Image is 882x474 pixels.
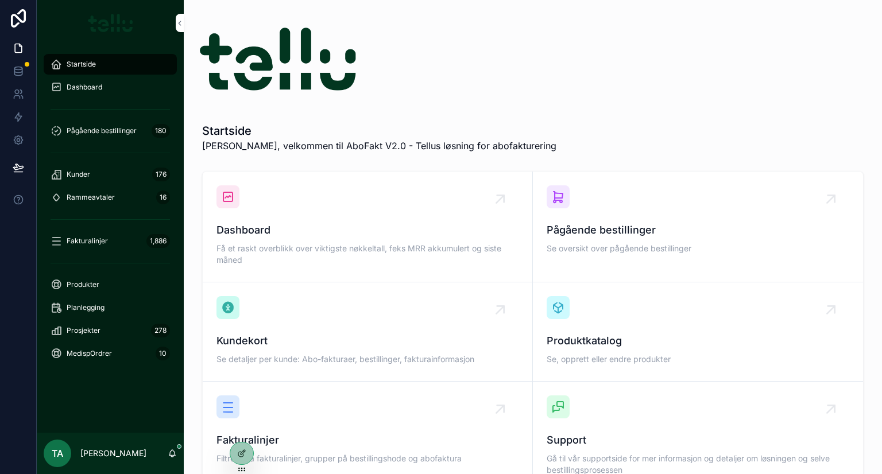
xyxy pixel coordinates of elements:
span: Fakturalinjer [67,236,108,246]
div: 16 [156,191,170,204]
a: Kunder176 [44,164,177,185]
a: Pågående bestillingerSe oversikt over pågående bestillinger [533,172,863,282]
span: Se, opprett eller endre produkter [547,353,849,365]
a: Startside [44,54,177,75]
span: Få et raskt overblikk over viktigste nøkkeltall, feks MRR akkumulert og siste måned [216,243,519,266]
a: Planlegging [44,297,177,318]
div: scrollable content [37,46,184,379]
a: KundekortSe detaljer per kunde: Abo-fakturaer, bestillinger, fakturainformasjon [203,282,533,382]
div: 180 [152,124,170,138]
span: TA [52,446,63,460]
a: ProduktkatalogSe, opprett eller endre produkter [533,282,863,382]
div: 1,886 [146,234,170,248]
span: Kundekort [216,333,519,349]
span: MedispOrdrer [67,349,112,358]
div: 176 [152,168,170,181]
span: Kunder [67,170,90,179]
a: Fakturalinjer1,886 [44,231,177,251]
span: Startside [67,60,96,69]
span: Se detaljer per kunde: Abo-fakturaer, bestillinger, fakturainformasjon [216,353,519,365]
span: Se oversikt over pågående bestillinger [547,243,849,254]
span: Pågående bestillinger [67,126,137,135]
span: Produkter [67,280,99,289]
p: [PERSON_NAME] [80,448,146,459]
a: Pågående bestillinger180 [44,121,177,141]
a: MedispOrdrer10 [44,343,177,364]
span: Dashboard [216,222,519,238]
img: App logo [88,14,133,32]
h1: Startside [202,123,556,139]
span: Filtrere på fakturalinjer, grupper på bestillingshode og abofaktura [216,453,519,464]
span: Produktkatalog [547,333,849,349]
a: DashboardFå et raskt overblikk over viktigste nøkkeltall, feks MRR akkumulert og siste måned [203,172,533,282]
span: Planlegging [67,303,105,312]
span: Rammeavtaler [67,193,115,202]
a: Rammeavtaler16 [44,187,177,208]
span: Support [547,432,849,448]
a: Dashboard [44,77,177,98]
span: Prosjekter [67,326,100,335]
img: 18229-tellu-logo-gronn-RGB.png [200,28,356,91]
div: 10 [156,347,170,360]
span: [PERSON_NAME], velkommen til AboFakt V2.0 - Tellus løsning for abofakturering [202,139,556,153]
a: Produkter [44,274,177,295]
div: 278 [151,324,170,337]
a: Prosjekter278 [44,320,177,341]
span: Pågående bestillinger [547,222,849,238]
span: Dashboard [67,83,102,92]
span: Fakturalinjer [216,432,519,448]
